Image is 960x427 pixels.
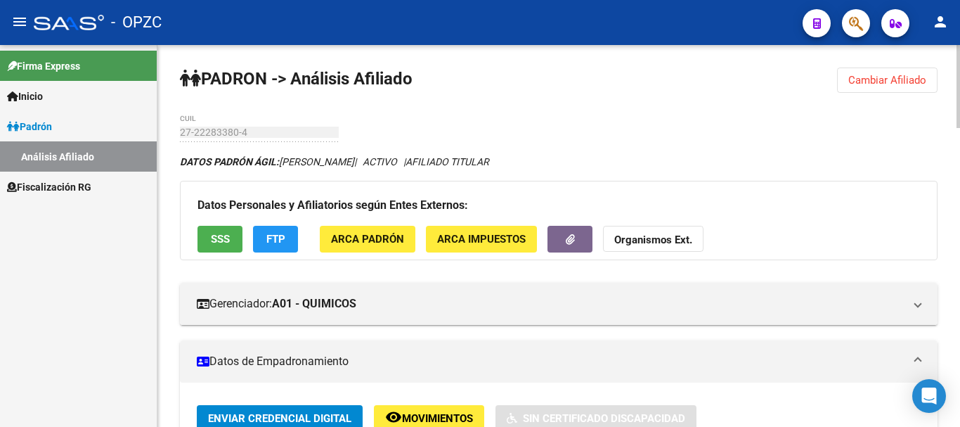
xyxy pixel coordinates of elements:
mat-expansion-panel-header: Datos de Empadronamiento [180,340,938,383]
span: FTP [266,234,285,246]
span: Cambiar Afiliado [848,74,926,87]
button: Cambiar Afiliado [837,68,938,93]
strong: DATOS PADRÓN ÁGIL: [180,156,279,167]
span: Inicio [7,89,43,104]
span: [PERSON_NAME] [180,156,354,167]
span: SSS [211,234,230,246]
span: ARCA Impuestos [437,234,526,246]
span: AFILIADO TITULAR [406,156,489,167]
mat-icon: person [932,13,949,30]
button: FTP [253,226,298,252]
span: Sin Certificado Discapacidad [523,412,685,425]
span: Firma Express [7,58,80,74]
span: Movimientos [402,412,473,425]
button: ARCA Padrón [320,226,415,252]
h3: Datos Personales y Afiliatorios según Entes Externos: [197,196,920,215]
mat-icon: remove_red_eye [385,409,402,426]
span: Fiscalización RG [7,179,91,195]
mat-icon: menu [11,13,28,30]
mat-panel-title: Datos de Empadronamiento [197,354,904,369]
span: - OPZC [111,7,162,38]
span: ARCA Padrón [331,234,404,246]
div: Open Intercom Messenger [912,379,946,413]
strong: PADRON -> Análisis Afiliado [180,69,413,89]
mat-panel-title: Gerenciador: [197,296,904,312]
button: ARCA Impuestos [426,226,537,252]
mat-expansion-panel-header: Gerenciador:A01 - QUIMICOS [180,283,938,325]
button: Organismos Ext. [603,226,703,252]
span: Enviar Credencial Digital [208,412,351,425]
strong: A01 - QUIMICOS [272,296,356,312]
button: SSS [197,226,242,252]
span: Padrón [7,119,52,134]
strong: Organismos Ext. [614,234,692,247]
i: | ACTIVO | [180,156,489,167]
